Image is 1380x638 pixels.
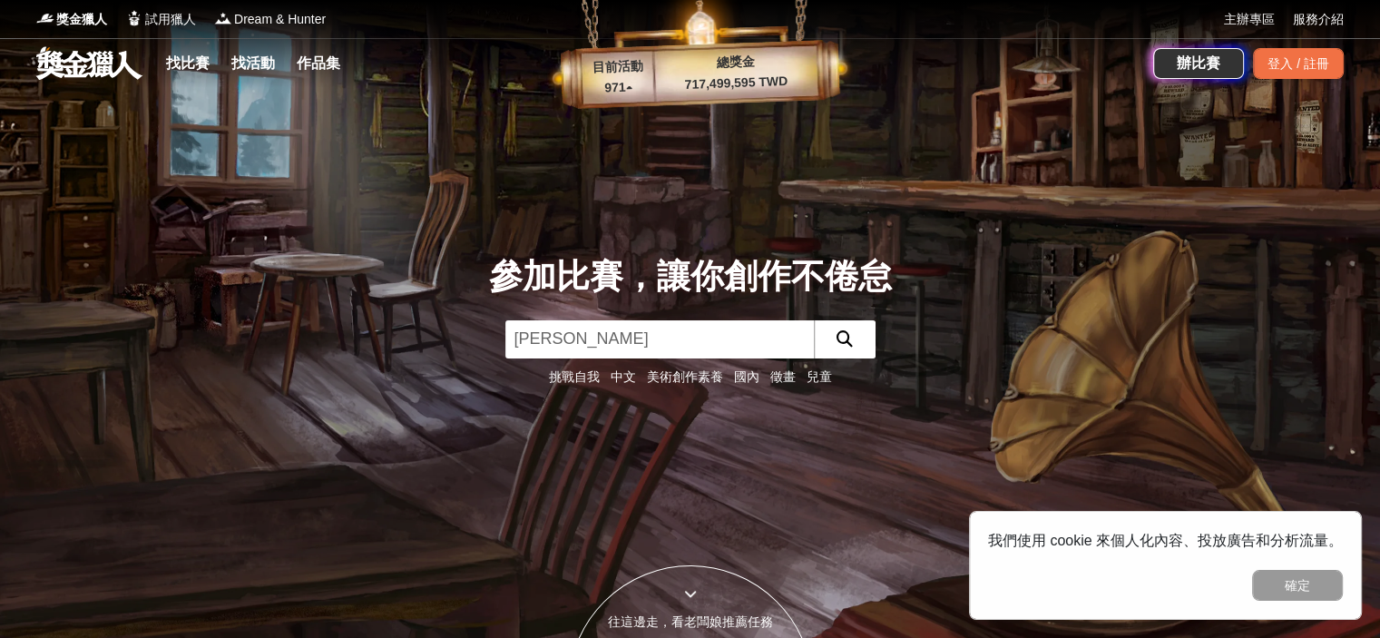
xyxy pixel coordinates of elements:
img: Logo [125,9,143,27]
a: LogoDream & Hunter [214,10,326,29]
div: 參加比賽，讓你創作不倦怠 [489,251,892,302]
a: 挑戰自我 [549,369,600,384]
a: 找活動 [224,51,282,76]
span: 試用獵人 [145,10,196,29]
img: Logo [36,9,54,27]
a: 徵畫 [770,369,796,384]
p: 971 ▴ [582,77,655,99]
p: 目前活動 [581,56,654,78]
a: 辦比賽 [1153,48,1244,79]
a: 服務介紹 [1293,10,1344,29]
a: 兒童 [807,369,832,384]
a: 中文 [611,369,636,384]
span: 我們使用 cookie 來個人化內容、投放廣告和分析流量。 [988,533,1343,548]
a: 找比賽 [159,51,217,76]
p: 總獎金 [653,50,817,74]
button: 確定 [1252,570,1343,601]
img: Logo [214,9,232,27]
span: Dream & Hunter [234,10,326,29]
input: 全球自行車設計比賽 [505,320,814,358]
a: 主辦專區 [1224,10,1275,29]
a: 作品集 [289,51,347,76]
p: 717,499,595 TWD [654,71,818,95]
div: 往這邊走，看老闆娘推薦任務 [569,613,812,632]
span: 獎金獵人 [56,10,107,29]
a: 國內 [734,369,759,384]
a: Logo試用獵人 [125,10,196,29]
a: Logo獎金獵人 [36,10,107,29]
div: 登入 / 註冊 [1253,48,1344,79]
a: 美術創作素養 [647,369,723,384]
